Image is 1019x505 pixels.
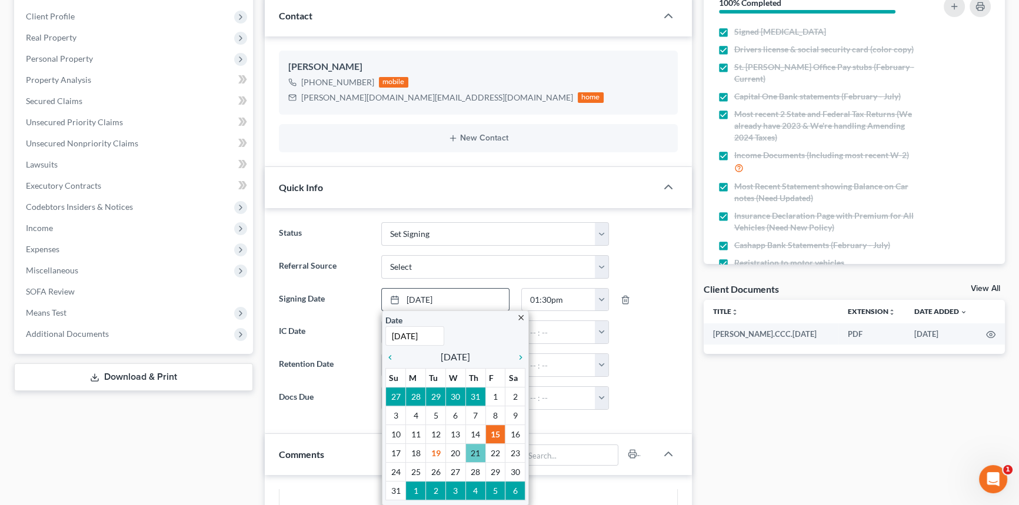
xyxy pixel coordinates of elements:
[386,444,406,463] td: 17
[465,406,485,425] td: 7
[485,463,505,481] td: 29
[382,289,508,311] a: [DATE]
[734,108,920,143] span: Most recent 2 State and Federal Tax Returns (We already have 2023 & We're handling Amending 2024 ...
[385,353,401,362] i: chevron_left
[445,444,465,463] td: 20
[445,425,465,444] td: 13
[734,26,826,38] span: Signed [MEDICAL_DATA]
[26,329,109,339] span: Additional Documents
[505,425,525,444] td: 16
[445,387,465,406] td: 30
[386,406,406,425] td: 3
[386,463,406,481] td: 24
[465,444,485,463] td: 21
[26,307,66,317] span: Means Test
[16,133,253,154] a: Unsecured Nonpriority Claims
[734,44,914,55] span: Drivers license & social security card (color copy)
[279,449,324,460] span: Comments
[273,288,375,312] label: Signing Date
[379,77,408,88] div: mobile
[485,406,505,425] td: 8
[848,307,895,316] a: Extensionunfold_more
[385,326,444,346] input: 1/1/2013
[485,369,505,387] th: F
[485,444,505,463] td: 22
[838,323,905,345] td: PDF
[734,210,920,233] span: Insurance Declaration Page with Premium for All Vehicles (Need New Policy)
[426,369,446,387] th: Tu
[406,463,426,481] td: 25
[971,285,1000,293] a: View All
[445,463,465,481] td: 27
[465,369,485,387] th: Th
[26,117,123,127] span: Unsecured Priority Claims
[279,10,312,21] span: Contact
[445,406,465,425] td: 6
[465,387,485,406] td: 31
[279,182,323,193] span: Quick Info
[26,138,138,148] span: Unsecured Nonpriority Claims
[406,369,426,387] th: M
[445,369,465,387] th: W
[385,314,402,326] label: Date
[386,425,406,444] td: 10
[301,76,374,88] div: [PHONE_NUMBER]
[385,350,401,364] a: chevron_left
[522,354,596,376] input: -- : --
[386,369,406,387] th: Su
[734,180,920,204] span: Most Recent Statement showing Balance on Car notes (Need Updated)
[505,406,525,425] td: 9
[386,387,406,406] td: 27
[960,309,967,316] i: expand_more
[26,159,58,169] span: Lawsuits
[485,387,505,406] td: 1
[26,11,75,21] span: Client Profile
[26,286,75,296] span: SOFA Review
[288,133,668,143] button: New Contact
[704,323,839,345] td: [PERSON_NAME].CCC.[DATE]
[505,369,525,387] th: Sa
[406,387,426,406] td: 28
[426,425,446,444] td: 12
[273,320,375,344] label: IC Date
[273,255,375,279] label: Referral Source
[16,175,253,196] a: Executory Contracts
[734,239,890,251] span: Cashapp Bank Statements (February - July)
[734,257,844,269] span: Registration to motor vehicles
[1003,465,1013,474] span: 1
[441,350,470,364] span: [DATE]
[288,60,668,74] div: [PERSON_NAME]
[979,465,1007,493] iframe: Intercom live chat
[524,445,618,465] input: Search...
[522,289,596,311] input: -- : --
[26,75,91,85] span: Property Analysis
[505,481,525,500] td: 6
[522,321,596,343] input: -- : --
[16,112,253,133] a: Unsecured Priority Claims
[510,350,525,364] a: chevron_right
[26,223,53,233] span: Income
[510,353,525,362] i: chevron_right
[465,481,485,500] td: 4
[26,265,78,275] span: Miscellaneous
[704,283,779,295] div: Client Documents
[406,481,426,500] td: 1
[734,149,909,161] span: Income Documents (Including most recent W-2)
[16,154,253,175] a: Lawsuits
[406,406,426,425] td: 4
[406,425,426,444] td: 11
[426,387,446,406] td: 29
[505,444,525,463] td: 23
[485,425,505,444] td: 15
[426,463,446,481] td: 26
[713,307,738,316] a: Titleunfold_more
[485,481,505,500] td: 5
[517,310,525,324] a: close
[273,222,375,246] label: Status
[505,387,525,406] td: 2
[731,309,738,316] i: unfold_more
[406,444,426,463] td: 18
[905,323,977,345] td: [DATE]
[16,69,253,91] a: Property Analysis
[26,202,133,212] span: Codebtors Insiders & Notices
